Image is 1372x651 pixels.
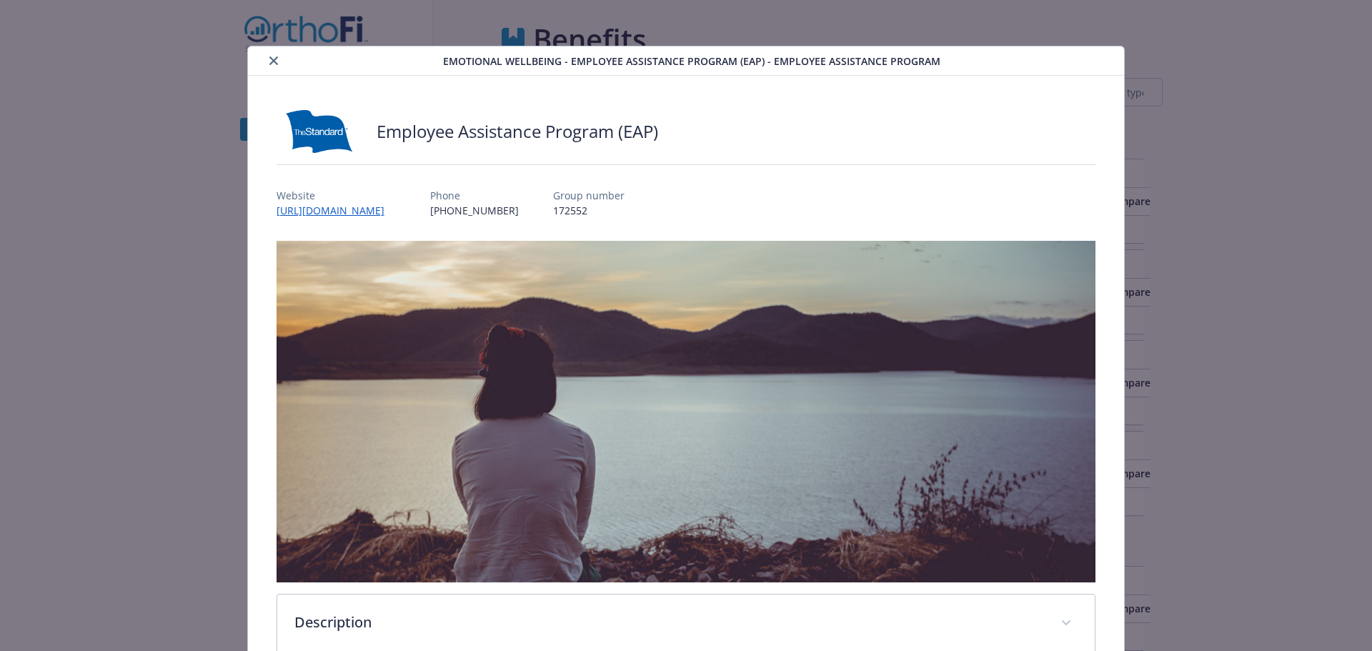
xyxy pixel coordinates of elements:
p: [PHONE_NUMBER] [430,203,519,218]
h2: Employee Assistance Program (EAP) [377,119,658,144]
img: banner [277,241,1096,582]
p: Website [277,188,396,203]
p: Description [294,612,1044,633]
span: Emotional Wellbeing - Employee Assistance Program (EAP) - Employee Assistance Program [443,54,940,69]
button: close [265,52,282,69]
p: Group number [553,188,625,203]
p: Phone [430,188,519,203]
img: Standard Insurance Company [277,110,362,153]
p: 172552 [553,203,625,218]
a: [URL][DOMAIN_NAME] [277,204,396,217]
